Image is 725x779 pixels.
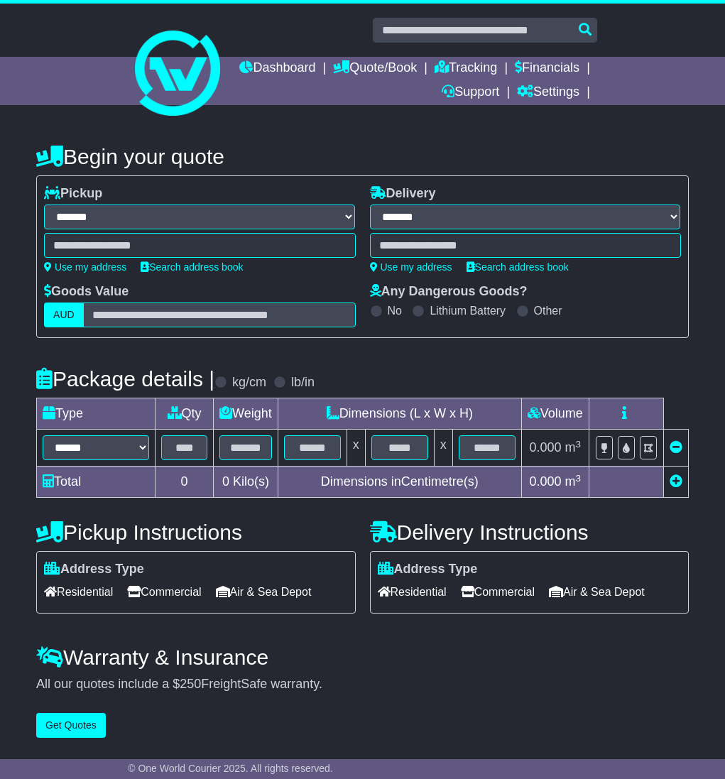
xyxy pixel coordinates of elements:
label: Pickup [44,186,102,202]
span: Commercial [461,581,535,603]
span: Air & Sea Depot [549,581,645,603]
span: Residential [378,581,447,603]
td: Total [37,467,156,498]
a: Tracking [435,57,497,81]
span: 0.000 [530,440,562,454]
a: Add new item [670,474,682,489]
h4: Pickup Instructions [36,521,355,544]
label: kg/cm [232,375,266,391]
span: 0 [222,474,229,489]
button: Get Quotes [36,713,106,738]
span: 250 [180,677,201,691]
label: Other [534,304,562,317]
span: 0.000 [530,474,562,489]
label: Any Dangerous Goods? [370,284,528,300]
a: Financials [515,57,579,81]
h4: Delivery Instructions [370,521,689,544]
label: AUD [44,303,84,327]
span: m [565,440,582,454]
a: Search address book [467,261,569,273]
a: Use my address [370,261,452,273]
div: All our quotes include a $ FreightSafe warranty. [36,677,689,692]
sup: 3 [576,439,582,450]
td: Kilo(s) [214,467,278,498]
label: Goods Value [44,284,129,300]
h4: Begin your quote [36,145,689,168]
a: Use my address [44,261,126,273]
a: Remove this item [670,440,682,454]
a: Quote/Book [333,57,417,81]
td: x [434,430,452,467]
td: Dimensions in Centimetre(s) [278,467,521,498]
a: Search address book [141,261,243,273]
td: Type [37,398,156,430]
span: Commercial [127,581,201,603]
label: No [388,304,402,317]
td: 0 [156,467,214,498]
td: Weight [214,398,278,430]
label: lb/in [291,375,315,391]
label: Lithium Battery [430,304,506,317]
td: Qty [156,398,214,430]
label: Address Type [44,562,144,577]
a: Support [442,81,499,105]
span: m [565,474,582,489]
a: Settings [517,81,579,105]
td: x [347,430,365,467]
label: Delivery [370,186,436,202]
span: Residential [44,581,113,603]
a: Dashboard [239,57,315,81]
td: Dimensions (L x W x H) [278,398,521,430]
h4: Package details | [36,367,214,391]
sup: 3 [576,473,582,484]
span: Air & Sea Depot [216,581,312,603]
label: Address Type [378,562,478,577]
td: Volume [521,398,589,430]
h4: Warranty & Insurance [36,645,689,669]
span: © One World Courier 2025. All rights reserved. [128,763,333,774]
